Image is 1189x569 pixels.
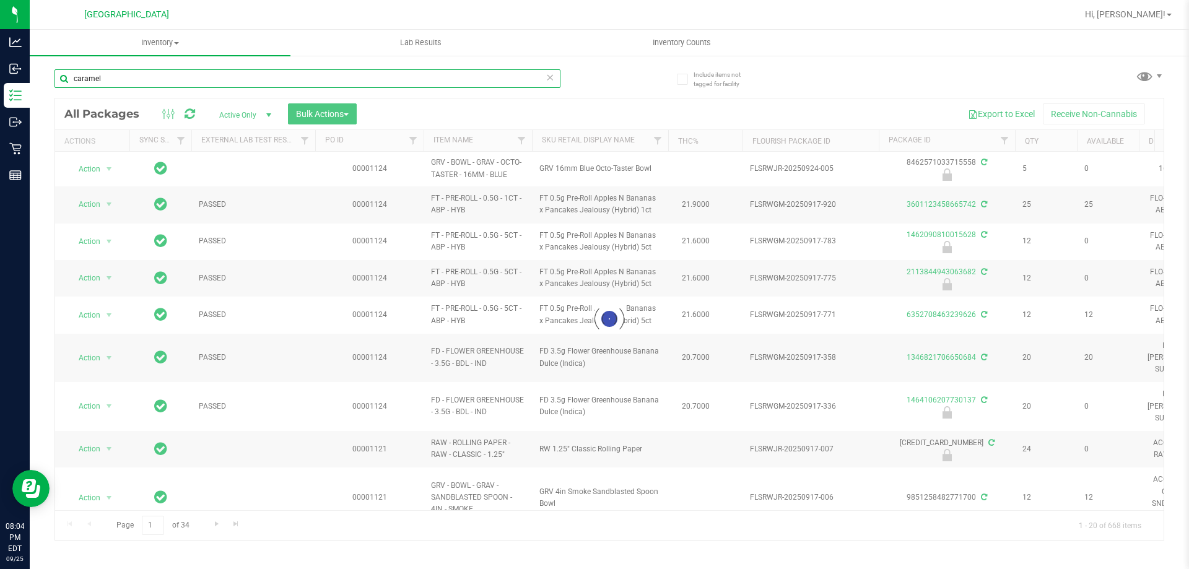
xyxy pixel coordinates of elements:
span: Clear [546,69,554,85]
inline-svg: Inbound [9,63,22,75]
span: [GEOGRAPHIC_DATA] [84,9,169,20]
inline-svg: Analytics [9,36,22,48]
span: Include items not tagged for facility [694,70,756,89]
inline-svg: Inventory [9,89,22,102]
span: Inventory [30,37,290,48]
inline-svg: Reports [9,169,22,181]
inline-svg: Retail [9,142,22,155]
p: 09/25 [6,554,24,563]
span: Hi, [PERSON_NAME]! [1085,9,1165,19]
span: Inventory Counts [636,37,728,48]
span: Lab Results [383,37,458,48]
iframe: Resource center [12,470,50,507]
a: Inventory [30,30,290,56]
a: Lab Results [290,30,551,56]
a: Inventory Counts [551,30,812,56]
inline-svg: Outbound [9,116,22,128]
p: 08:04 PM EDT [6,521,24,554]
input: Search Package ID, Item Name, SKU, Lot or Part Number... [54,69,560,88]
